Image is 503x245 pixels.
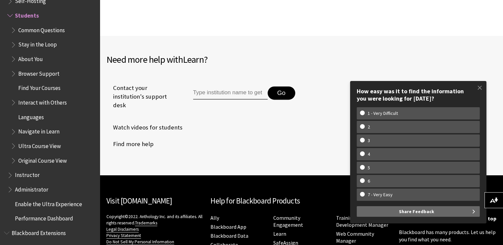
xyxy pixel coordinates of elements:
[399,228,496,243] p: Blackboard has many products. Let us help you find what you need.
[15,213,73,222] span: Performance Dashboard
[357,206,480,217] button: Share Feedback
[183,53,204,65] span: Learn
[106,196,172,205] a: Visit [DOMAIN_NAME]
[273,230,286,237] a: Learn
[360,151,378,157] w-span: 4
[336,230,374,244] a: Web Community Manager
[18,155,67,164] span: Original Course View
[210,232,248,239] a: Blackboard Data
[106,122,183,132] a: Watch videos for students
[268,86,295,100] button: Go
[106,84,178,110] span: Contact your institution's support desk
[15,170,40,179] span: Instructor
[360,178,378,184] w-span: 6
[18,97,67,106] span: Interact with Others
[360,192,400,198] w-span: 7 - Very Easy
[106,226,139,232] a: Legal Disclaimers
[210,214,219,221] a: Ally
[210,223,246,230] a: Blackboard App
[360,165,378,171] w-span: 5
[106,239,174,245] a: Do Not Sell My Personal Information
[18,83,61,92] span: Find Your Courses
[18,53,43,62] span: About You
[106,52,302,66] h2: Need more help with ?
[360,111,406,116] w-span: 1 - Very Difficult
[399,206,434,217] span: Share Feedback
[18,68,60,77] span: Browser Support
[106,139,154,149] a: Find more help
[210,195,392,207] h2: Help for Blackboard Products
[18,140,61,149] span: Ultra Course View
[360,138,378,143] w-span: 3
[18,25,65,34] span: Common Questions
[106,213,204,245] p: Copyright©2022. Anthology Inc. and its affiliates. All rights reserved.
[273,214,303,228] a: Community Engagement
[18,112,44,121] span: Languages
[15,184,48,193] span: Administrator
[15,199,82,207] span: Enable the Ultra Experience
[12,227,66,236] span: Blackboard Extensions
[18,39,57,48] span: Stay in the Loop
[336,214,388,228] a: Training and Development Manager
[357,88,480,102] div: How easy was it to find the information you were looking for [DATE]?
[18,126,60,135] span: Navigate in Learn
[360,124,378,130] w-span: 2
[135,220,157,226] a: Trademarks
[193,86,268,100] input: Type institution name to get support
[106,233,141,239] a: Privacy Statement
[15,10,39,19] span: Students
